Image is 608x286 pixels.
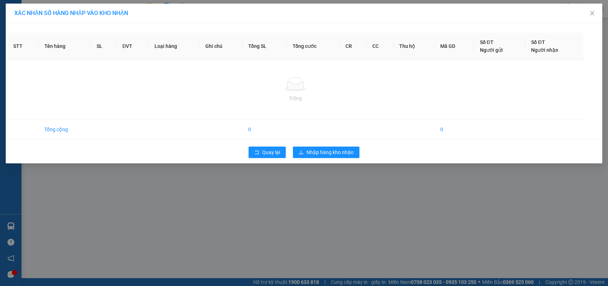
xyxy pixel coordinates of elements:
span: Số ĐT [531,39,545,45]
th: CR [340,33,367,60]
th: Loại hàng [149,33,200,60]
span: XÁC NHẬN SỐ HÀNG NHẬP VÀO KHO NHẬN [14,10,128,16]
span: Số ĐT [480,39,494,45]
span: Nhập hàng kho nhận [307,148,354,156]
th: Tên hàng [39,33,91,60]
button: Close [582,4,602,24]
button: downloadNhập hàng kho nhận [293,147,359,158]
th: SL [91,33,117,60]
div: Trống [13,94,578,102]
td: 0 [435,120,474,139]
span: download [299,150,304,156]
th: Tổng SL [242,33,287,60]
strong: CÔNG TY TNHH DỊCH VỤ DU LỊCH THỜI ĐẠI [6,6,64,29]
button: rollbackQuay lại [249,147,286,158]
th: Ghi chú [200,33,242,60]
th: ĐVT [117,33,149,60]
span: Người nhận [531,47,558,53]
td: Tổng cộng [39,120,91,139]
span: DT1508250265 [67,48,110,55]
th: Thu hộ [393,33,435,60]
th: Tổng cước [287,33,340,60]
th: STT [8,33,39,60]
img: logo [3,25,4,62]
span: rollback [254,150,259,156]
span: Người gửi [480,47,503,53]
span: close [589,10,595,16]
span: Chuyển phát nhanh: [GEOGRAPHIC_DATA] - [GEOGRAPHIC_DATA] [5,31,67,56]
td: 0 [242,120,287,139]
th: CC [367,33,393,60]
th: Mã GD [435,33,474,60]
span: Quay lại [262,148,280,156]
